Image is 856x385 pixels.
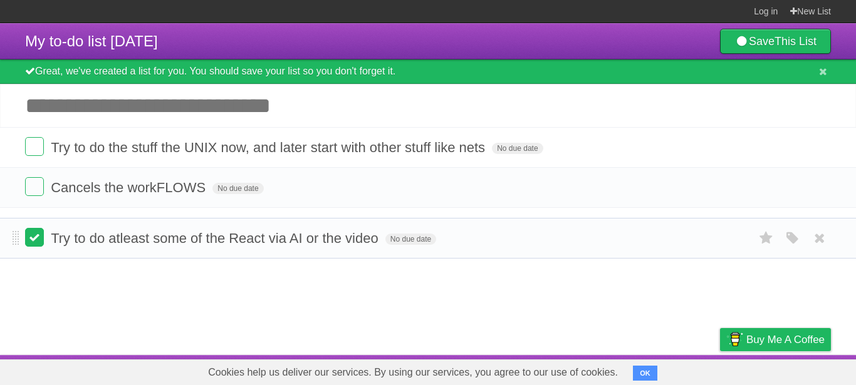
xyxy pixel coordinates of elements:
label: Done [25,177,44,196]
span: No due date [212,183,263,194]
span: Try to do atleast some of the React via AI or the video [51,230,382,246]
button: OK [633,366,657,381]
label: Done [25,137,44,156]
span: No due date [385,234,436,245]
span: Cancels the workFLOWS [51,180,209,195]
a: About [553,358,580,382]
a: Privacy [704,358,736,382]
b: This List [775,35,817,48]
img: Buy me a coffee [726,329,743,350]
a: Terms [661,358,689,382]
a: SaveThis List [720,29,831,54]
label: Star task [754,228,778,249]
span: My to-do list [DATE] [25,33,158,49]
a: Suggest a feature [752,358,831,382]
label: Done [25,228,44,247]
span: Try to do the stuff the UNIX now, and later start with other stuff like nets [51,140,488,155]
span: No due date [492,143,543,154]
span: Cookies help us deliver our services. By using our services, you agree to our use of cookies. [196,360,630,385]
span: Buy me a coffee [746,329,825,351]
a: Buy me a coffee [720,328,831,351]
a: Developers [595,358,645,382]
